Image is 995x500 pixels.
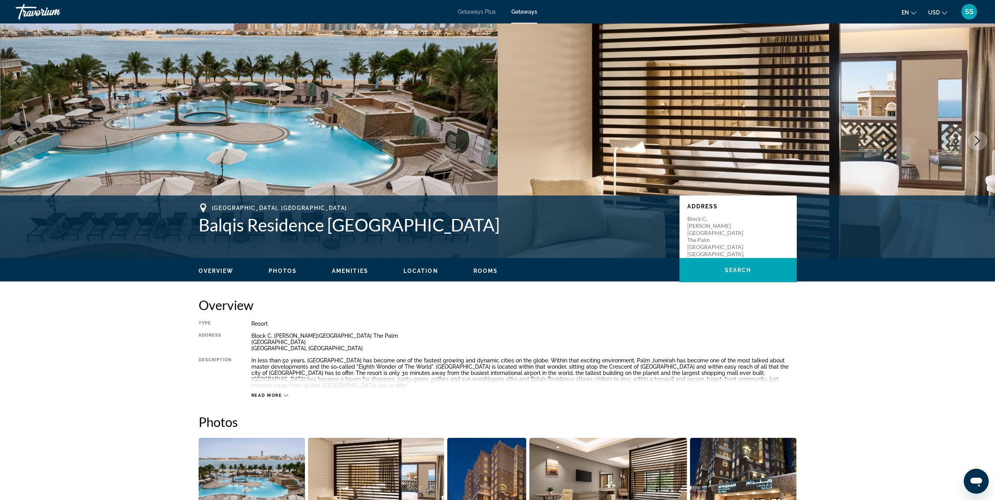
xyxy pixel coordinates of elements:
[269,268,297,274] span: Photos
[687,215,750,265] p: Block C, [PERSON_NAME][GEOGRAPHIC_DATA] The Palm [GEOGRAPHIC_DATA] [GEOGRAPHIC_DATA], [GEOGRAPHIC...
[332,268,368,274] span: Amenities
[679,258,797,282] button: Search
[965,8,973,16] span: SS
[902,7,916,18] button: Change language
[199,321,232,327] div: Type
[959,4,979,20] button: User Menu
[725,267,751,273] span: Search
[251,393,282,398] span: Read more
[199,357,232,389] div: Description
[928,7,947,18] button: Change currency
[251,333,797,351] div: Block C, [PERSON_NAME][GEOGRAPHIC_DATA] The Palm [GEOGRAPHIC_DATA] [GEOGRAPHIC_DATA], [GEOGRAPHIC...
[251,392,289,398] button: Read more
[964,469,989,494] iframe: Кнопка запуска окна обмена сообщениями
[332,267,368,274] button: Amenities
[902,9,909,16] span: en
[928,9,940,16] span: USD
[16,2,94,22] a: Travorium
[199,297,797,313] h2: Overview
[403,268,438,274] span: Location
[212,205,347,211] span: [GEOGRAPHIC_DATA], [GEOGRAPHIC_DATA]
[199,333,232,351] div: Address
[199,414,797,430] h2: Photos
[199,268,234,274] span: Overview
[473,267,498,274] button: Rooms
[199,267,234,274] button: Overview
[8,131,27,151] button: Previous image
[269,267,297,274] button: Photos
[251,357,797,389] div: In less than 50 years, [GEOGRAPHIC_DATA] has become one of the fastest growing and dynamic cities...
[403,267,438,274] button: Location
[458,9,496,15] a: Getaways Plus
[251,321,797,327] div: Resort
[968,131,987,151] button: Next image
[511,9,537,15] a: Getaways
[199,215,672,235] h1: Balqis Residence [GEOGRAPHIC_DATA]
[473,268,498,274] span: Rooms
[687,203,789,210] p: Address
